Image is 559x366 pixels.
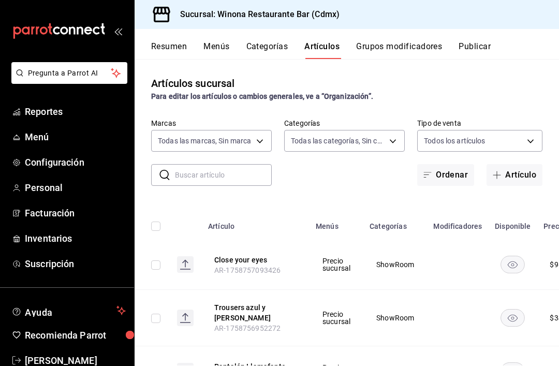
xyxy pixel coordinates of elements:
[304,41,340,59] button: Artículos
[501,309,525,327] button: availability-product
[376,314,414,321] span: ShowRoom
[459,41,491,59] button: Publicar
[172,8,340,21] h3: Sucursal: Winona Restaurante Bar (Cdmx)
[376,261,414,268] span: ShowRoom
[246,41,288,59] button: Categorías
[151,92,373,100] strong: Para editar los artículos o cambios generales, ve a “Organización”.
[363,207,427,240] th: Categorías
[25,206,126,220] span: Facturación
[7,75,127,86] a: Pregunta a Parrot AI
[25,328,126,342] span: Recomienda Parrot
[291,136,386,146] span: Todas las categorías, Sin categoría
[214,302,297,323] button: edit-product-location
[151,76,234,91] div: Artículos sucursal
[214,324,281,332] span: AR-1758756952272
[25,105,126,119] span: Reportes
[322,311,350,325] span: Precio sucursal
[214,255,297,265] button: edit-product-location
[25,304,112,317] span: Ayuda
[151,41,187,59] button: Resumen
[417,164,474,186] button: Ordenar
[25,181,126,195] span: Personal
[356,41,442,59] button: Grupos modificadores
[158,136,252,146] span: Todas las marcas, Sin marca
[487,164,542,186] button: Artículo
[214,266,281,274] span: AR-1758757093426
[427,207,488,240] th: Modificadores
[151,41,559,59] div: navigation tabs
[25,155,126,169] span: Configuración
[25,130,126,144] span: Menú
[11,62,127,84] button: Pregunta a Parrot AI
[25,231,126,245] span: Inventarios
[175,165,272,185] input: Buscar artículo
[488,207,537,240] th: Disponible
[202,207,310,240] th: Artículo
[424,136,486,146] span: Todos los artículos
[284,120,405,127] label: Categorías
[151,120,272,127] label: Marcas
[28,68,111,79] span: Pregunta a Parrot AI
[203,41,229,59] button: Menús
[25,257,126,271] span: Suscripción
[114,27,122,35] button: open_drawer_menu
[322,257,350,272] span: Precio sucursal
[310,207,363,240] th: Menús
[417,120,542,127] label: Tipo de venta
[501,256,525,273] button: availability-product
